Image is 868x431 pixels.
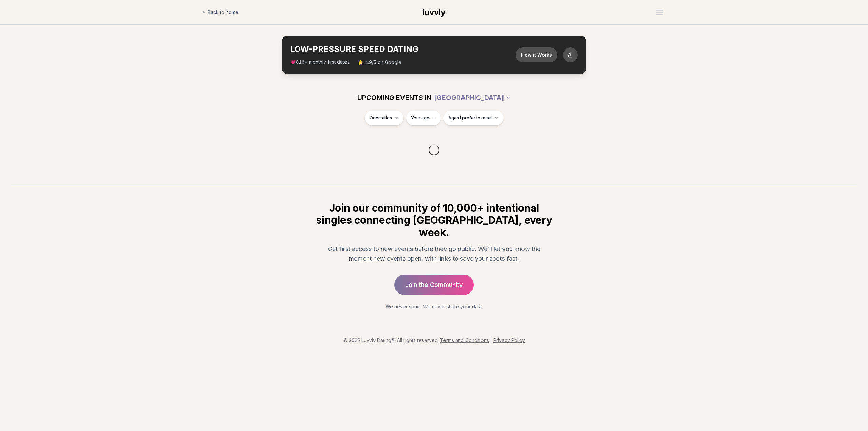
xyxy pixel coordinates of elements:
[296,60,304,65] span: 816
[406,111,441,125] button: Your age
[370,115,392,121] span: Orientation
[422,7,446,17] span: luvvly
[202,5,238,19] a: Back to home
[357,93,431,102] span: UPCOMING EVENTS IN
[315,202,553,238] h2: Join our community of 10,000+ intentional singles connecting [GEOGRAPHIC_DATA], every week.
[315,303,553,310] p: We never spam. We never share your data.
[434,90,511,105] button: [GEOGRAPHIC_DATA]
[358,59,401,66] span: ⭐ 4.9/5 on Google
[365,111,403,125] button: Orientation
[208,9,238,16] span: Back to home
[320,244,548,264] p: Get first access to new events before they go public. We'll let you know the moment new events op...
[490,337,492,343] span: |
[394,275,474,295] a: Join the Community
[440,337,489,343] a: Terms and Conditions
[290,44,516,55] h2: LOW-PRESSURE SPEED DATING
[5,337,863,344] p: © 2025 Luvvly Dating®. All rights reserved.
[654,7,666,17] button: Open menu
[443,111,504,125] button: Ages I prefer to meet
[411,115,429,121] span: Your age
[516,47,557,62] button: How it Works
[493,337,525,343] a: Privacy Policy
[290,59,350,66] span: 💗 + monthly first dates
[448,115,492,121] span: Ages I prefer to meet
[422,7,446,18] a: luvvly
